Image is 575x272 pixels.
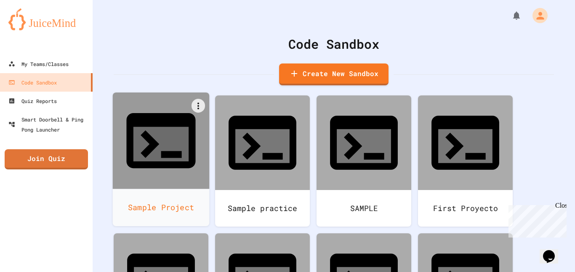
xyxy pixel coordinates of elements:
[418,190,513,227] div: First Proyecto
[5,149,88,169] a: Join Quiz
[8,96,57,106] div: Quiz Reports
[215,95,310,227] a: Sample practice
[3,3,58,53] div: Chat with us now!Close
[8,114,89,135] div: Smart Doorbell & Ping Pong Launcher
[540,238,567,264] iframe: chat widget
[8,8,84,30] img: logo-orange.svg
[496,8,524,23] div: My Notifications
[114,34,554,53] div: Code Sandbox
[8,59,69,69] div: My Teams/Classes
[215,190,310,227] div: Sample practice
[317,95,411,227] a: SAMPLE
[279,63,389,85] a: Create New Sandbox
[113,189,210,226] div: Sample Project
[113,92,210,226] a: Sample Project
[524,6,550,25] div: My Account
[8,77,57,87] div: Code Sandbox
[505,202,567,238] iframe: chat widget
[317,190,411,227] div: SAMPLE
[418,95,513,227] a: First Proyecto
